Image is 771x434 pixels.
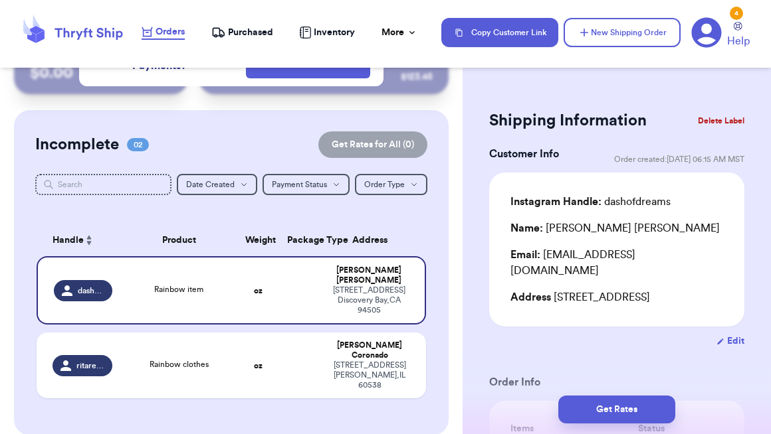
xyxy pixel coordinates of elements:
[150,360,209,368] span: Rainbow clothes
[127,138,149,151] span: 02
[489,146,559,162] h3: Customer Info
[441,18,558,47] button: Copy Customer Link
[237,224,279,256] th: Weight
[510,247,723,279] div: [EMAIL_ADDRESS][DOMAIN_NAME]
[730,7,743,20] div: 4
[177,174,257,195] button: Date Created
[78,285,104,296] span: dashofdreams
[272,181,327,188] span: Payment Status
[614,154,744,165] span: Order created: [DATE] 06:15 AM MST
[30,62,172,84] p: $ 0.00
[35,174,171,195] input: Search
[489,374,744,390] h3: Order Info
[254,287,263,295] strong: oz
[142,25,185,40] a: Orders
[510,223,543,234] span: Name:
[120,224,237,256] th: Product
[329,360,410,390] div: [STREET_ADDRESS] [PERSON_NAME] , IL 60538
[558,396,675,423] button: Get Rates
[510,194,671,210] div: dashofdreams
[355,174,427,195] button: Order Type
[727,22,750,49] a: Help
[84,232,94,248] button: Sort ascending
[510,289,723,305] div: [STREET_ADDRESS]
[489,110,647,131] h2: Shipping Information
[564,18,681,47] button: New Shipping Order
[693,106,750,135] button: Delete Label
[186,181,235,188] span: Date Created
[53,234,84,248] span: Handle
[510,292,551,303] span: Address
[329,265,409,285] div: [PERSON_NAME] [PERSON_NAME]
[76,360,104,371] span: ritareadstrash
[321,224,426,256] th: Address
[156,25,185,38] span: Orders
[329,340,410,360] div: [PERSON_NAME] Coronado
[510,250,540,260] span: Email:
[318,131,427,158] button: Get Rates for All (0)
[35,134,119,155] h2: Incomplete
[510,220,720,236] div: [PERSON_NAME] [PERSON_NAME]
[254,362,263,370] strong: oz
[314,26,355,39] span: Inventory
[279,224,321,256] th: Package Type
[263,174,350,195] button: Payment Status
[716,334,744,348] button: Edit
[329,285,409,315] div: [STREET_ADDRESS] Discovery Bay , CA 94505
[364,181,405,188] span: Order Type
[299,26,355,39] a: Inventory
[154,285,203,293] span: Rainbow item
[228,26,273,39] span: Purchased
[727,33,750,49] span: Help
[382,26,417,39] div: More
[510,196,602,207] span: Instagram Handle:
[401,70,433,84] div: $ 123.45
[691,17,722,48] a: 4
[211,26,273,39] a: Purchased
